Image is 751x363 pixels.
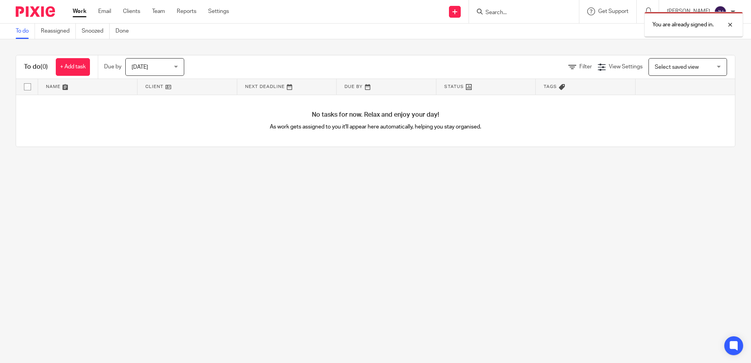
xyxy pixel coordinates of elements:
[41,24,76,39] a: Reassigned
[123,7,140,15] a: Clients
[104,63,121,71] p: Due by
[73,7,86,15] a: Work
[24,63,48,71] h1: To do
[609,64,643,70] span: View Settings
[652,21,714,29] p: You are already signed in.
[40,64,48,70] span: (0)
[16,6,55,17] img: Pixie
[544,84,557,89] span: Tags
[152,7,165,15] a: Team
[98,7,111,15] a: Email
[196,123,555,131] p: As work gets assigned to you it'll appear here automatically, helping you stay organised.
[208,7,229,15] a: Settings
[132,64,148,70] span: [DATE]
[177,7,196,15] a: Reports
[115,24,135,39] a: Done
[82,24,110,39] a: Snoozed
[714,5,727,18] img: svg%3E
[579,64,592,70] span: Filter
[16,24,35,39] a: To do
[16,111,735,119] h4: No tasks for now. Relax and enjoy your day!
[56,58,90,76] a: + Add task
[655,64,699,70] span: Select saved view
